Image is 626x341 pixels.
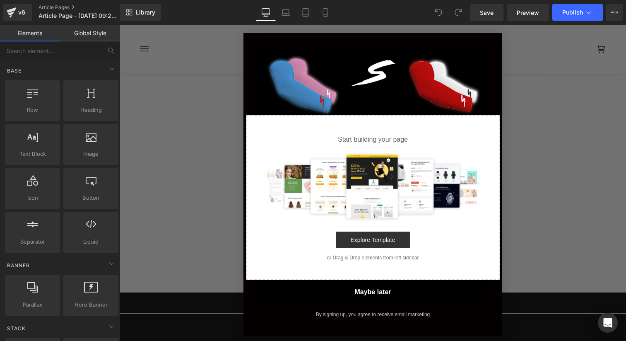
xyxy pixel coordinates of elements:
span: Base [6,67,22,75]
a: New Library [120,4,161,21]
span: Save [480,8,494,17]
a: Global Style [60,25,120,41]
span: Heading [66,106,116,114]
button: Publish [552,4,603,21]
a: v6 [3,4,32,21]
span: Image [66,150,116,158]
span: Stack [6,324,26,332]
span: Banner [6,261,31,269]
a: Laptop [276,4,296,21]
span: Library [136,9,155,16]
a: Desktop [256,4,276,21]
span: Liquid [66,237,116,246]
button: Undo [430,4,447,21]
a: Mobile [315,4,335,21]
span: Parallax [7,300,58,309]
span: Publish [562,9,583,16]
button: Close dialog [365,12,379,26]
span: Row [7,106,58,114]
div: Open Intercom Messenger [598,313,618,333]
button: More [606,4,623,21]
p: Start building your page [140,110,367,120]
span: Article Page - [DATE] 09:29:44 [39,12,118,19]
p: or Drag & Drop elements from left sidebar [140,230,367,236]
span: Icon [7,193,58,202]
span: By signing up, you agree to receive email marketing [196,287,310,293]
span: Hero Banner [66,300,116,309]
div: v6 [17,7,27,18]
span: Button [66,193,116,202]
a: Preview [507,4,549,21]
span: Separator [7,237,58,246]
a: Article Pages [39,4,134,11]
a: Tablet [296,4,315,21]
a: Explore Template [216,207,291,223]
button: Redo [450,4,467,21]
span: Text Block [7,150,58,158]
span: Preview [517,8,539,17]
img: BOGO Arm Sleeves! [137,19,370,93]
